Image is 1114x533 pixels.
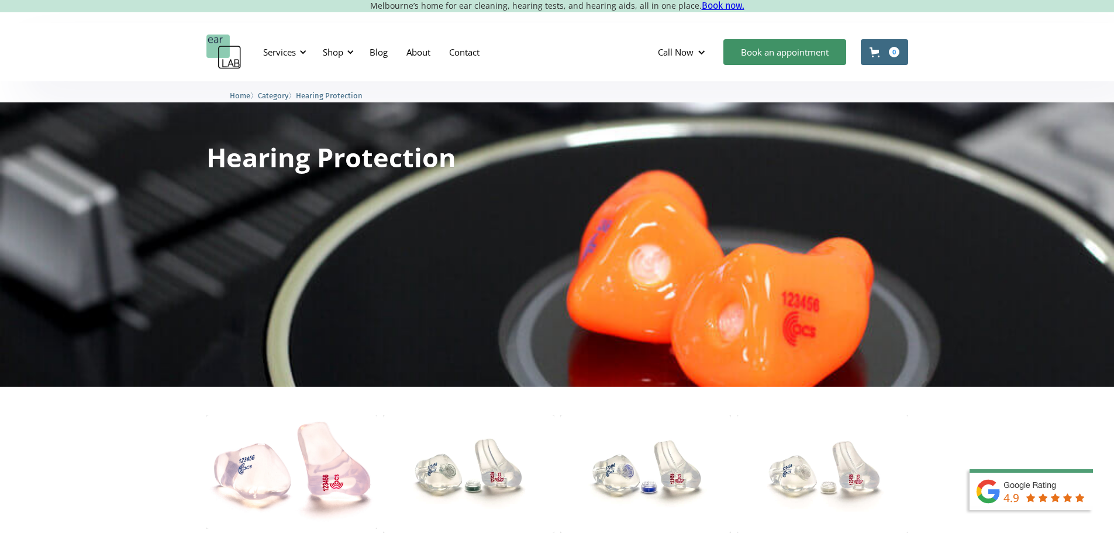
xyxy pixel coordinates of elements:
a: Book an appointment [723,39,846,65]
div: Shop [323,46,343,58]
div: Shop [316,35,357,70]
img: ACS Pro 15 [560,415,732,533]
li: 〉 [258,90,296,102]
a: Hearing Protection [296,90,363,101]
li: 〉 [230,90,258,102]
div: Services [256,35,310,70]
div: Call Now [658,46,694,58]
img: ACS Pro 17 [737,415,908,533]
a: Blog [360,35,397,69]
a: Contact [440,35,489,69]
a: About [397,35,440,69]
h1: Hearing Protection [206,144,456,170]
a: Open cart [861,39,908,65]
img: ACS Pro 10 [383,415,554,533]
div: Call Now [649,35,718,70]
a: Home [230,90,250,101]
span: Hearing Protection [296,91,363,100]
img: Total Block [206,415,378,529]
a: Category [258,90,288,101]
div: Services [263,46,296,58]
a: home [206,35,242,70]
span: Home [230,91,250,100]
span: Category [258,91,288,100]
div: 0 [889,47,899,57]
